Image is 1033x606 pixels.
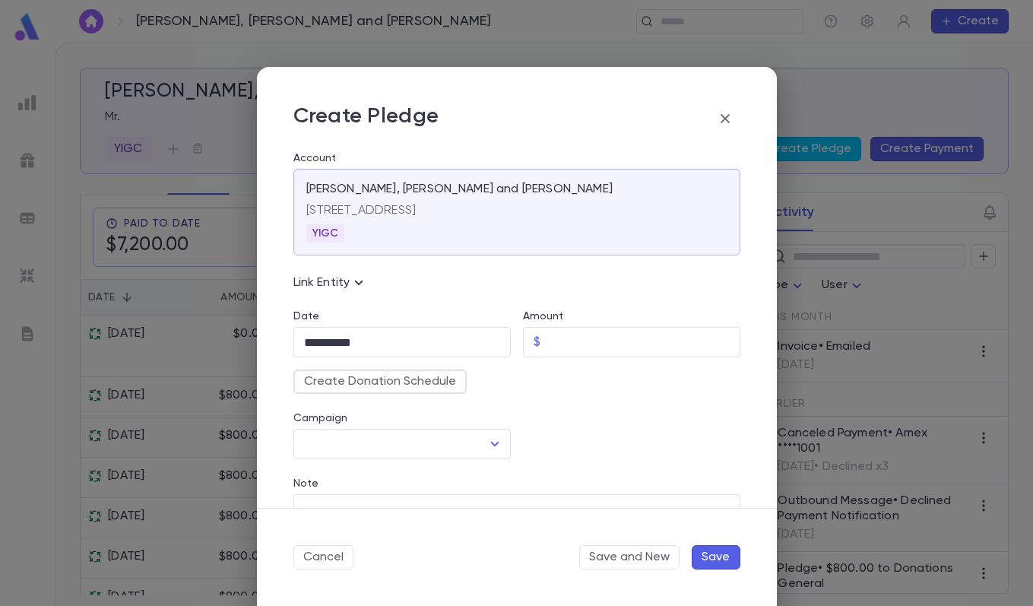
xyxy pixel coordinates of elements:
[692,545,740,570] button: Save
[293,310,511,322] label: Date
[523,310,564,322] label: Amount
[293,274,369,292] p: Link Entity
[293,545,353,570] button: Cancel
[293,412,348,424] label: Campaign
[306,203,727,218] p: [STREET_ADDRESS]
[293,328,511,357] input: Choose date, selected date is Sep 18, 2025
[484,433,505,455] button: Open
[293,103,439,134] p: Create Pledge
[306,227,345,240] span: YIGC
[293,478,319,490] label: Note
[534,335,540,350] p: $
[293,152,740,164] label: Account
[293,370,467,394] button: Create Donation Schedule
[306,182,613,197] p: [PERSON_NAME], [PERSON_NAME] and [PERSON_NAME]
[579,545,680,570] button: Save and New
